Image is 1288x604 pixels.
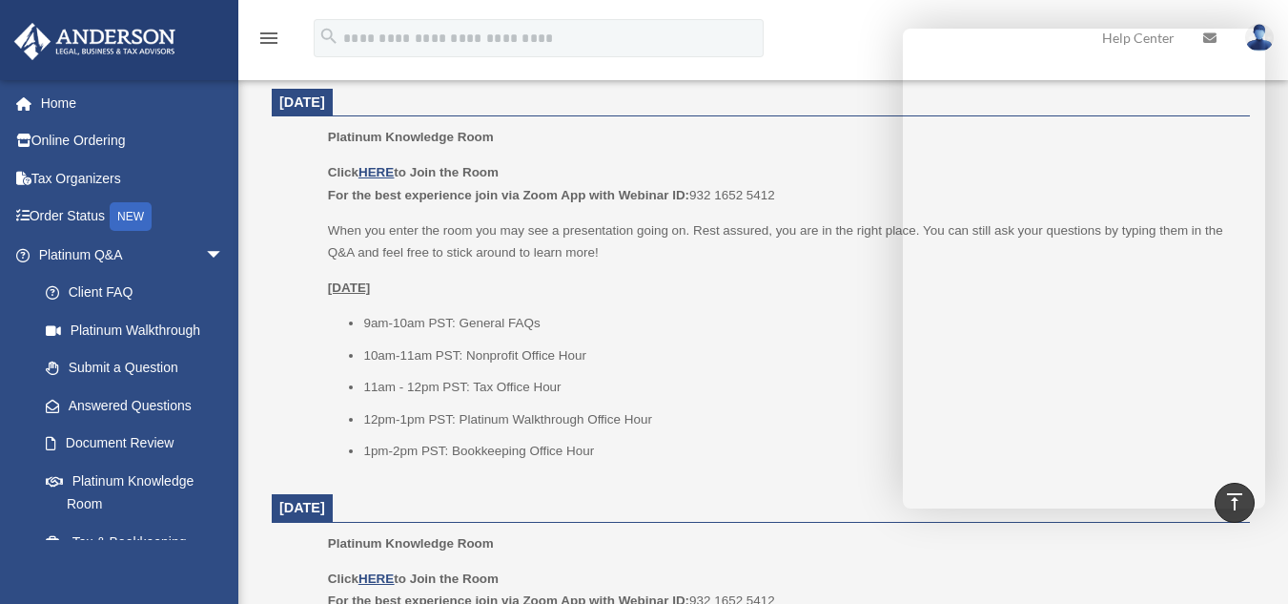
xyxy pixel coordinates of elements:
i: search [318,26,339,47]
a: HERE [358,572,394,586]
b: Click to Join the Room [328,572,499,586]
p: 932 1652 5412 [328,161,1237,206]
b: For the best experience join via Zoom App with Webinar ID: [328,188,689,202]
iframe: Chat Window [903,29,1265,509]
b: Click to Join the Room [328,165,499,179]
div: NEW [110,202,152,231]
p: When you enter the room you may see a presentation going on. Rest assured, you are in the right p... [328,219,1237,264]
a: Tax Organizers [13,159,253,198]
a: menu [257,33,280,50]
span: Platinum Knowledge Room [328,536,494,551]
li: 1pm-2pm PST: Bookkeeping Office Hour [363,440,1237,463]
li: 12pm-1pm PST: Platinum Walkthrough Office Hour [363,408,1237,431]
a: Platinum Knowledge Room [27,462,243,523]
span: arrow_drop_down [205,236,243,275]
li: 10am-11am PST: Nonprofit Office Hour [363,344,1237,367]
a: Submit a Question [27,349,253,387]
li: 11am - 12pm PST: Tax Office Hour [363,376,1237,399]
a: Platinum Q&Aarrow_drop_down [13,236,253,274]
a: Home [13,84,253,122]
li: 9am-10am PST: General FAQs [363,312,1237,335]
a: Document Review [27,425,253,463]
a: Order StatusNEW [13,198,253,237]
img: Anderson Advisors Platinum Portal [9,23,181,60]
img: User Pic [1245,24,1274,52]
a: Tax & Bookkeeping Packages [27,523,253,584]
i: menu [257,27,280,50]
span: Platinum Knowledge Room [328,130,494,144]
a: Answered Questions [27,386,253,425]
a: Online Ordering [13,122,253,160]
span: [DATE] [279,500,325,515]
span: [DATE] [279,94,325,110]
a: Platinum Walkthrough [27,311,253,349]
a: Client FAQ [27,274,253,312]
u: [DATE] [328,281,371,295]
a: HERE [358,165,394,179]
